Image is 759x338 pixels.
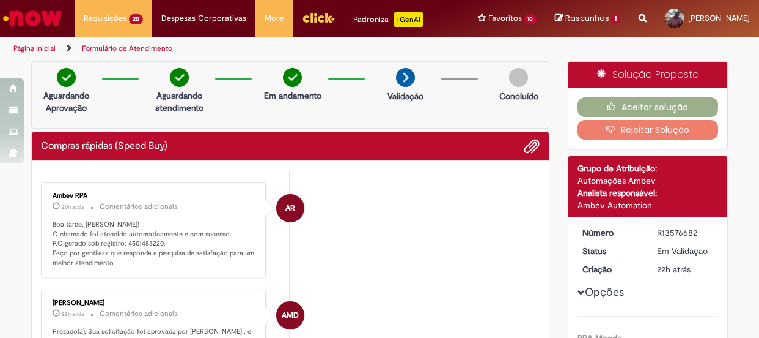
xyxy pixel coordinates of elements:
[387,90,424,102] p: Validação
[285,193,295,223] span: AR
[62,310,84,318] time: 29/09/2025 13:21:39
[53,192,256,200] div: Ambev RPA
[84,12,127,24] span: Requisições
[577,187,719,199] div: Analista responsável:
[283,68,302,87] img: check-circle-green.png
[577,199,719,211] div: Ambev Automation
[577,120,719,140] button: Rejeitar Solução
[170,68,189,87] img: check-circle-green.png
[62,203,84,211] span: 20h atrás
[573,227,648,239] dt: Número
[53,299,256,307] div: [PERSON_NAME]
[100,309,178,319] small: Comentários adicionais
[265,12,284,24] span: More
[57,68,76,87] img: check-circle-green.png
[13,43,56,53] a: Página inicial
[9,37,497,60] ul: Trilhas de página
[565,12,609,24] span: Rascunhos
[1,6,64,31] img: ServiceNow
[396,68,415,87] img: arrow-next.png
[499,90,538,102] p: Concluído
[657,264,691,275] time: 29/09/2025 12:48:30
[657,264,691,275] span: 22h atrás
[276,301,304,329] div: Alex Marcelino De Oliveira
[509,68,528,87] img: img-circle-grey.png
[524,138,540,154] button: Adicionar anexos
[353,12,424,27] div: Padroniza
[62,203,84,211] time: 29/09/2025 14:52:27
[573,263,648,276] dt: Criação
[577,162,719,175] div: Grupo de Atribuição:
[568,62,728,88] div: Solução Proposta
[657,245,714,257] div: Em Validação
[37,89,96,114] p: Aguardando Aprovação
[100,201,178,212] small: Comentários adicionais
[577,97,719,117] button: Aceitar solução
[62,310,84,318] span: 22h atrás
[82,43,172,53] a: Formulário de Atendimento
[129,14,143,24] span: 20
[276,194,304,222] div: Ambev RPA
[41,141,167,152] h2: Compras rápidas (Speed Buy) Histórico de tíquete
[611,13,620,24] span: 1
[394,12,424,27] p: +GenAi
[657,227,714,239] div: R13576682
[524,14,537,24] span: 10
[150,89,209,114] p: Aguardando atendimento
[302,9,335,27] img: click_logo_yellow_360x200.png
[53,220,256,268] p: Boa tarde, [PERSON_NAME]! O chamado foi atendido automaticamente e com sucesso. P.O gerado sob re...
[577,175,719,187] div: Automações Ambev
[573,245,648,257] dt: Status
[264,89,321,102] p: Em andamento
[657,263,714,276] div: 29/09/2025 12:48:30
[282,301,299,330] span: AMD
[488,12,522,24] span: Favoritos
[688,13,750,23] span: [PERSON_NAME]
[161,12,246,24] span: Despesas Corporativas
[555,13,620,24] a: Rascunhos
